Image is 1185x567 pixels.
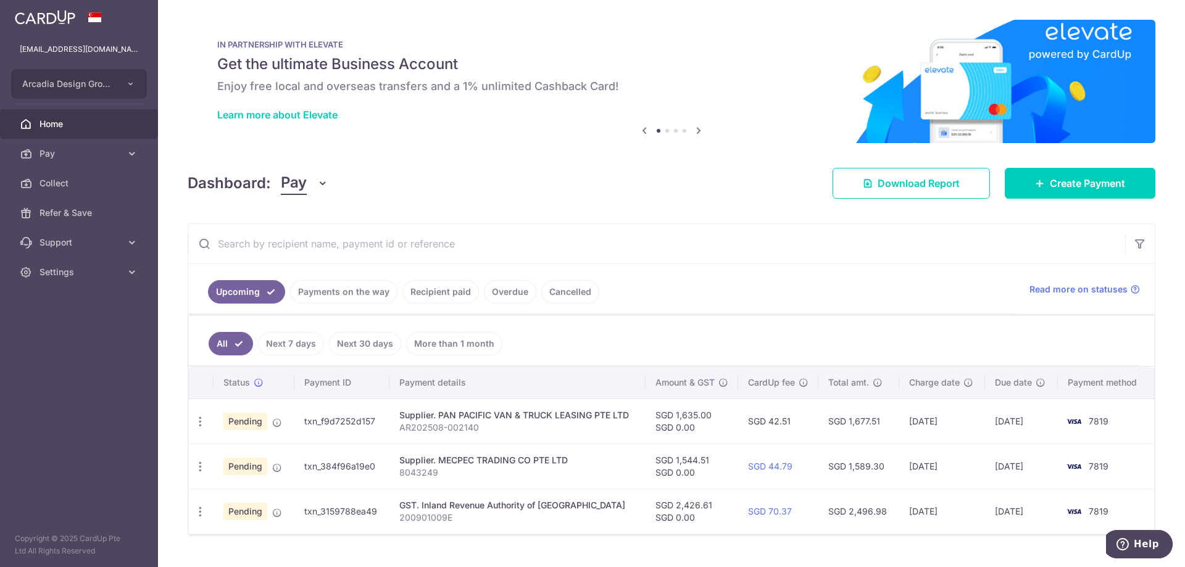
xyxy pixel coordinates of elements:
[281,172,307,195] span: Pay
[1106,530,1173,561] iframe: Opens a widget where you can find more information
[985,399,1057,444] td: [DATE]
[28,9,53,20] span: Help
[878,176,960,191] span: Download Report
[188,224,1125,263] input: Search by recipient name, payment id or reference
[39,177,121,189] span: Collect
[399,454,636,466] div: Supplier. MECPEC TRADING CO PTE LTD
[294,366,389,399] th: Payment ID
[646,399,738,444] td: SGD 1,635.00 SGD 0.00
[1029,283,1140,296] a: Read more on statuses
[223,458,267,475] span: Pending
[1089,461,1108,471] span: 7819
[208,280,285,304] a: Upcoming
[389,366,646,399] th: Payment details
[738,399,818,444] td: SGD 42.51
[828,376,869,389] span: Total amt.
[748,376,795,389] span: CardUp fee
[646,489,738,534] td: SGD 2,426.61 SGD 0.00
[223,503,267,520] span: Pending
[329,332,401,355] a: Next 30 days
[223,413,267,430] span: Pending
[399,421,636,434] p: AR202508-002140
[258,332,324,355] a: Next 7 days
[399,511,636,524] p: 200901009E
[655,376,715,389] span: Amount & GST
[22,78,114,90] span: Arcadia Design Group Pte Ltd
[399,409,636,421] div: Supplier. PAN PACIFIC VAN & TRUCK LEASING PTE LTD
[11,69,147,99] button: Arcadia Design Group Pte Ltd
[748,506,792,516] a: SGD 70.37
[188,20,1155,143] img: Renovation banner
[20,43,138,56] p: [EMAIL_ADDRESS][DOMAIN_NAME]
[818,399,899,444] td: SGD 1,677.51
[541,280,599,304] a: Cancelled
[217,39,1126,49] p: IN PARTNERSHIP WITH ELEVATE
[818,489,899,534] td: SGD 2,496.98
[1050,176,1125,191] span: Create Payment
[985,444,1057,489] td: [DATE]
[39,236,121,249] span: Support
[899,489,986,534] td: [DATE]
[995,376,1032,389] span: Due date
[899,444,986,489] td: [DATE]
[899,399,986,444] td: [DATE]
[406,332,502,355] a: More than 1 month
[399,499,636,511] div: GST. Inland Revenue Authority of [GEOGRAPHIC_DATA]
[402,280,479,304] a: Recipient paid
[1005,168,1155,199] a: Create Payment
[217,109,338,121] a: Learn more about Elevate
[399,466,636,479] p: 8043249
[209,332,253,355] a: All
[39,147,121,160] span: Pay
[484,280,536,304] a: Overdue
[39,118,121,130] span: Home
[290,280,397,304] a: Payments on the way
[294,489,389,534] td: txn_3159788ea49
[281,172,328,195] button: Pay
[1062,504,1086,519] img: Bank Card
[1089,416,1108,426] span: 7819
[909,376,960,389] span: Charge date
[294,444,389,489] td: txn_384f96a19e0
[985,489,1057,534] td: [DATE]
[1062,459,1086,474] img: Bank Card
[217,54,1126,74] h5: Get the ultimate Business Account
[223,376,250,389] span: Status
[1029,283,1128,296] span: Read more on statuses
[1062,414,1086,429] img: Bank Card
[15,10,75,25] img: CardUp
[833,168,990,199] a: Download Report
[39,266,121,278] span: Settings
[748,461,792,471] a: SGD 44.79
[1058,366,1154,399] th: Payment method
[818,444,899,489] td: SGD 1,589.30
[217,79,1126,94] h6: Enjoy free local and overseas transfers and a 1% unlimited Cashback Card!
[294,399,389,444] td: txn_f9d7252d157
[646,444,738,489] td: SGD 1,544.51 SGD 0.00
[39,207,121,219] span: Refer & Save
[188,172,271,194] h4: Dashboard:
[1089,506,1108,516] span: 7819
